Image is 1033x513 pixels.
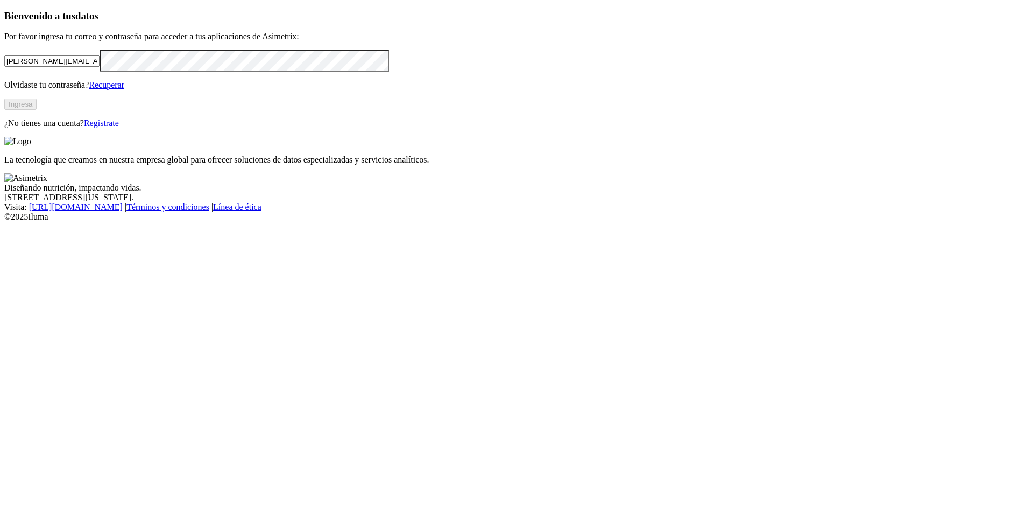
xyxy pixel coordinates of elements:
[29,202,123,212] a: [URL][DOMAIN_NAME]
[4,118,1029,128] p: ¿No tienes una cuenta?
[4,99,37,110] button: Ingresa
[126,202,209,212] a: Términos y condiciones
[4,173,47,183] img: Asimetrix
[4,212,1029,222] div: © 2025 Iluma
[4,137,31,146] img: Logo
[4,183,1029,193] div: Diseñando nutrición, impactando vidas.
[4,155,1029,165] p: La tecnología que creamos en nuestra empresa global para ofrecer soluciones de datos especializad...
[84,118,119,128] a: Regístrate
[4,193,1029,202] div: [STREET_ADDRESS][US_STATE].
[4,80,1029,90] p: Olvidaste tu contraseña?
[4,202,1029,212] div: Visita : | |
[4,55,100,67] input: Tu correo
[75,10,98,22] span: datos
[4,32,1029,41] p: Por favor ingresa tu correo y contraseña para acceder a tus aplicaciones de Asimetrix:
[213,202,261,212] a: Línea de ética
[89,80,124,89] a: Recuperar
[4,10,1029,22] h3: Bienvenido a tus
